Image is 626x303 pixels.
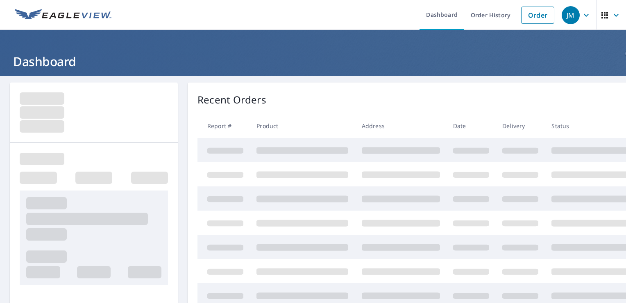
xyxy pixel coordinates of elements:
[447,114,496,138] th: Date
[355,114,447,138] th: Address
[496,114,545,138] th: Delivery
[250,114,355,138] th: Product
[197,92,266,107] p: Recent Orders
[10,53,616,70] h1: Dashboard
[521,7,554,24] a: Order
[197,114,250,138] th: Report #
[562,6,580,24] div: JM
[15,9,111,21] img: EV Logo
